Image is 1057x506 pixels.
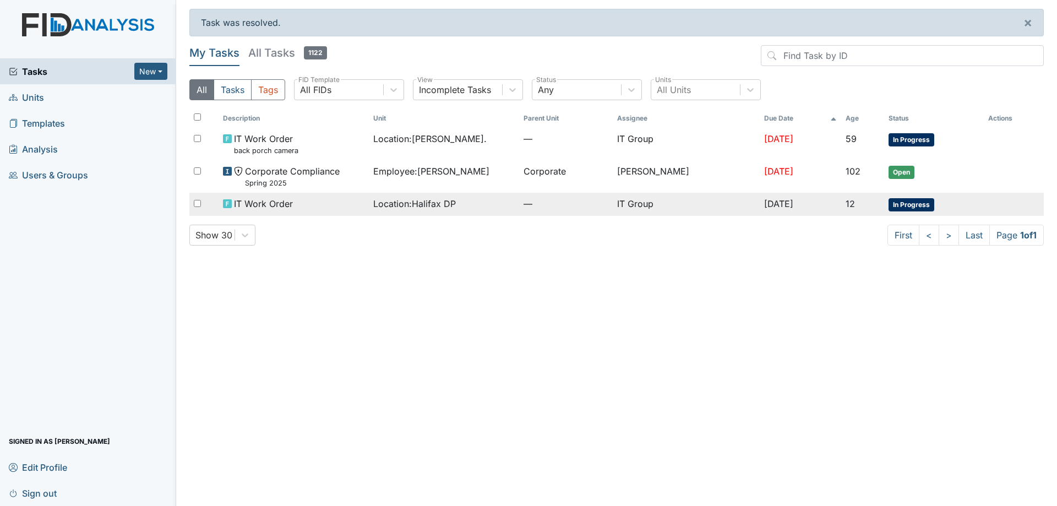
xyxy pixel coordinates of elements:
[195,228,232,242] div: Show 30
[846,166,860,177] span: 102
[761,45,1044,66] input: Find Task by ID
[884,109,983,128] th: Toggle SortBy
[9,89,44,106] span: Units
[194,113,201,121] input: Toggle All Rows Selected
[189,79,285,100] div: Type filter
[524,165,566,178] span: Corporate
[984,109,1039,128] th: Actions
[219,109,369,128] th: Toggle SortBy
[251,79,285,100] button: Tags
[613,128,760,160] td: IT Group
[889,166,914,179] span: Open
[245,165,340,188] span: Corporate Compliance Spring 2025
[519,109,612,128] th: Toggle SortBy
[9,140,58,157] span: Analysis
[369,109,519,128] th: Toggle SortBy
[234,132,298,156] span: IT Work Order back porch camera
[613,160,760,193] td: [PERSON_NAME]
[189,9,1044,36] div: Task was resolved.
[1012,9,1043,36] button: ×
[989,225,1044,246] span: Page
[373,197,456,210] span: Location : Halifax DP
[524,132,608,145] span: —
[304,46,327,59] span: 1122
[524,197,608,210] span: —
[248,45,327,61] h5: All Tasks
[841,109,884,128] th: Toggle SortBy
[764,166,793,177] span: [DATE]
[214,79,252,100] button: Tasks
[760,109,841,128] th: Toggle SortBy
[189,45,239,61] h5: My Tasks
[889,133,934,146] span: In Progress
[846,198,855,209] span: 12
[613,193,760,216] td: IT Group
[9,433,110,450] span: Signed in as [PERSON_NAME]
[919,225,939,246] a: <
[234,145,298,156] small: back porch camera
[657,83,691,96] div: All Units
[764,198,793,209] span: [DATE]
[887,225,919,246] a: First
[764,133,793,144] span: [DATE]
[189,79,214,100] button: All
[373,132,487,145] span: Location : [PERSON_NAME].
[9,485,57,502] span: Sign out
[134,63,167,80] button: New
[1020,230,1037,241] strong: 1 of 1
[613,109,760,128] th: Assignee
[846,133,857,144] span: 59
[245,178,340,188] small: Spring 2025
[939,225,959,246] a: >
[958,225,990,246] a: Last
[234,197,293,210] span: IT Work Order
[887,225,1044,246] nav: task-pagination
[419,83,491,96] div: Incomplete Tasks
[9,166,88,183] span: Users & Groups
[9,65,134,78] a: Tasks
[9,115,65,132] span: Templates
[9,459,67,476] span: Edit Profile
[300,83,331,96] div: All FIDs
[373,165,489,178] span: Employee : [PERSON_NAME]
[889,198,934,211] span: In Progress
[1023,14,1032,30] span: ×
[538,83,554,96] div: Any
